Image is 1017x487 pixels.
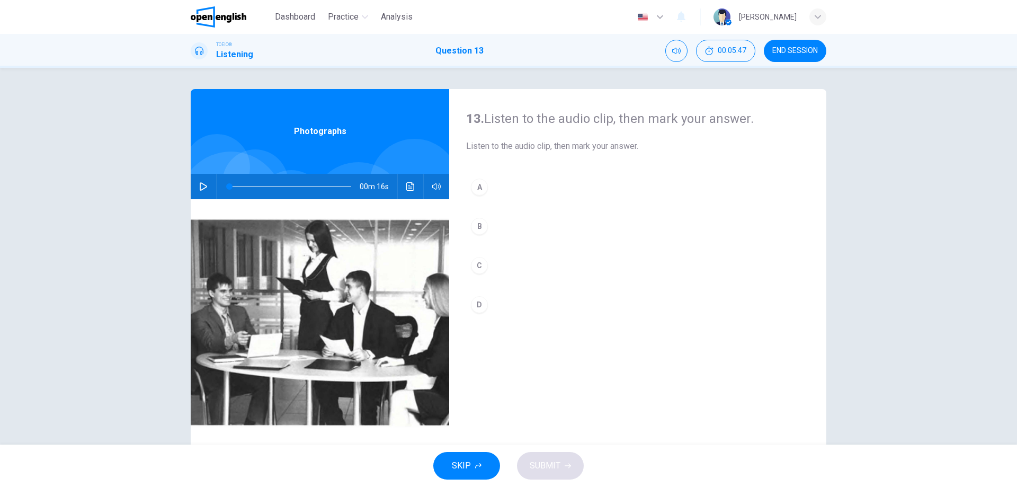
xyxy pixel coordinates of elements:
div: B [471,218,488,235]
button: D [466,291,809,318]
img: Profile picture [713,8,730,25]
img: Photographs [191,199,449,457]
button: END SESSION [764,40,826,62]
span: SKIP [452,458,471,473]
img: OpenEnglish logo [191,6,246,28]
button: 00:05:47 [696,40,755,62]
button: C [466,252,809,279]
button: Analysis [377,7,417,26]
button: Click to see the audio transcription [402,174,419,199]
div: Mute [665,40,688,62]
h1: Listening [216,48,253,61]
button: Dashboard [271,7,319,26]
button: B [466,213,809,240]
span: 00:05:47 [718,47,746,55]
div: D [471,296,488,313]
button: A [466,174,809,200]
span: Dashboard [275,11,315,23]
span: 00m 16s [360,174,397,199]
button: SKIP [433,452,500,480]
span: Practice [328,11,359,23]
span: END SESSION [772,47,818,55]
img: en [636,13,649,21]
button: Practice [324,7,372,26]
strong: 13. [466,111,484,126]
div: A [471,179,488,196]
a: OpenEnglish logo [191,6,271,28]
span: TOEIC® [216,41,232,48]
span: Analysis [381,11,413,23]
h4: Listen to the audio clip, then mark your answer. [466,110,809,127]
span: Listen to the audio clip, then mark your answer. [466,140,809,153]
span: Photographs [294,125,346,138]
div: Hide [696,40,755,62]
div: C [471,257,488,274]
h1: Question 13 [435,45,484,57]
div: [PERSON_NAME] [739,11,797,23]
